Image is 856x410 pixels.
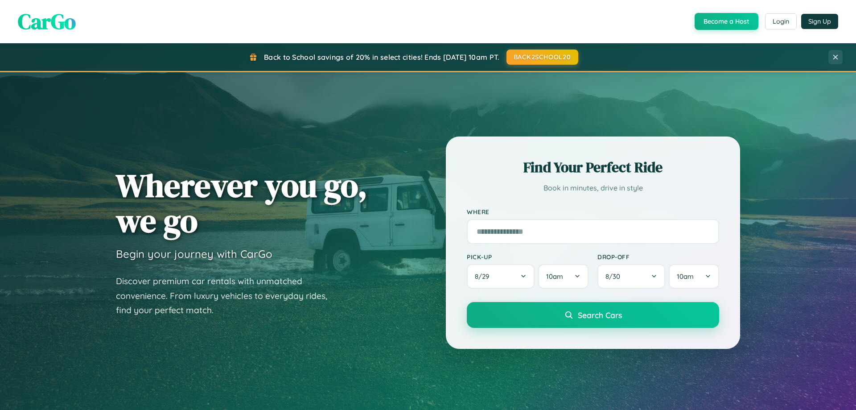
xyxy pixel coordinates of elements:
span: 10am [677,272,694,281]
p: Discover premium car rentals with unmatched convenience. From luxury vehicles to everyday rides, ... [116,274,339,318]
label: Pick-up [467,253,588,261]
span: 10am [546,272,563,281]
label: Where [467,208,719,215]
button: BACK2SCHOOL20 [506,50,578,65]
h3: Begin your journey with CarGo [116,247,272,261]
h2: Find Your Perfect Ride [467,157,719,177]
button: 10am [538,264,588,289]
span: Search Cars [578,310,622,320]
button: Search Cars [467,302,719,328]
button: 10am [669,264,719,289]
span: 8 / 30 [605,272,625,281]
button: 8/29 [467,264,535,289]
span: Back to School savings of 20% in select cities! Ends [DATE] 10am PT. [264,53,499,62]
button: Become a Host [695,13,758,30]
button: Sign Up [801,14,838,29]
label: Drop-off [597,253,719,261]
button: Login [765,13,797,29]
button: 8/30 [597,264,665,289]
p: Book in minutes, drive in style [467,182,719,195]
span: 8 / 29 [475,272,494,281]
h1: Wherever you go, we go [116,168,367,238]
span: CarGo [18,7,76,36]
